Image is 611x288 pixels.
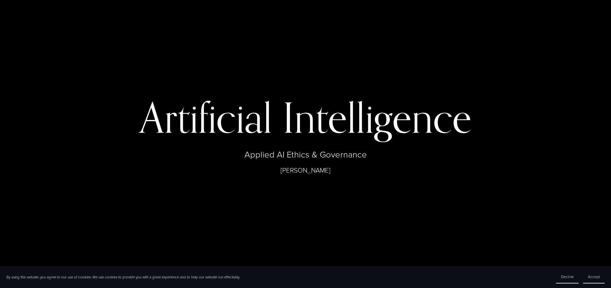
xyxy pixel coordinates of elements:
[66,97,544,138] h1: Artificial Intelligence
[556,270,579,284] button: Decline
[588,274,600,279] span: Accept
[66,148,544,160] p: Applied AI Ethics & Governance
[6,275,240,280] p: By using this website, you agree to our use of cookies. We use cookies to provide you with a grea...
[561,274,574,279] span: Decline
[66,165,544,175] p: [PERSON_NAME]
[583,270,605,284] button: Accept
